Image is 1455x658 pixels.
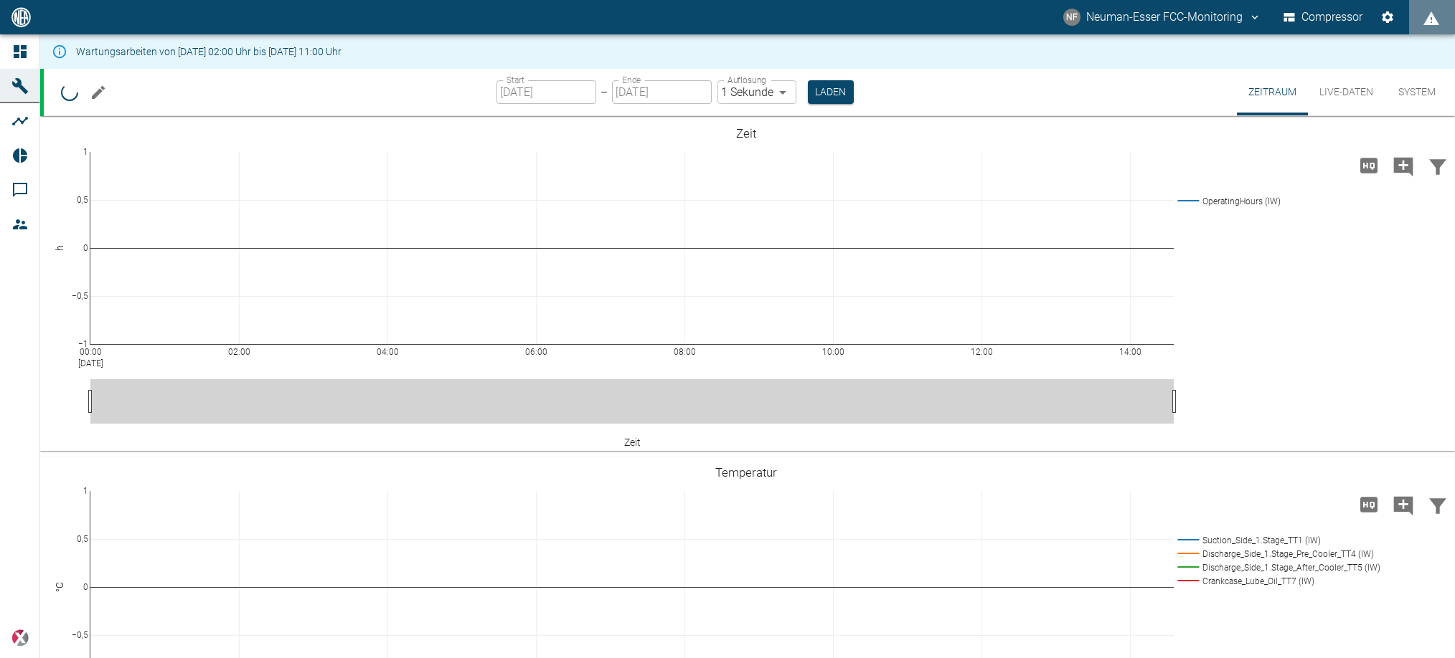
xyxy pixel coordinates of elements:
[1063,9,1080,26] div: NF
[1281,4,1366,30] button: Compressor
[808,80,854,104] button: Laden
[1421,486,1455,523] button: Daten filtern
[1386,147,1421,184] button: Kommentar hinzufügen
[496,80,596,104] input: DD.MM.YYYY
[727,74,766,86] label: Auflösung
[76,39,342,65] div: Wartungsarbeiten von [DATE] 02:00 Uhr bis [DATE] 11:00 Uhr
[1308,69,1385,115] button: Live-Daten
[10,7,32,27] img: logo
[84,78,113,107] button: Machine bearbeiten
[1386,486,1421,523] button: Kommentar hinzufügen
[1375,4,1400,30] button: Einstellungen
[612,80,712,104] input: DD.MM.YYYY
[1061,4,1263,30] button: fcc-monitoring@neuman-esser.com
[601,84,608,100] p: –
[1352,497,1386,510] span: Hohe Auflösung
[1421,147,1455,184] button: Daten filtern
[1237,69,1308,115] button: Zeitraum
[1385,69,1449,115] button: System
[1352,158,1386,171] span: Hohe Auflösung
[622,74,641,86] label: Ende
[507,74,524,86] label: Start
[11,629,29,647] img: Xplore Logo
[717,80,796,104] div: 1 Sekunde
